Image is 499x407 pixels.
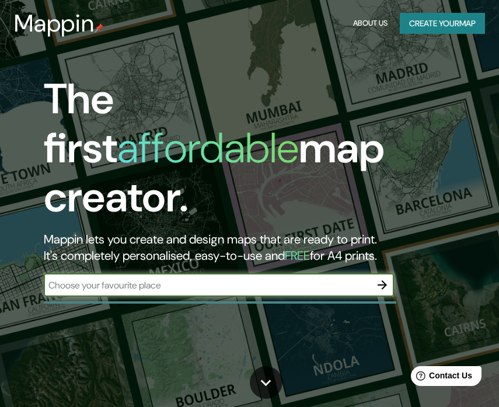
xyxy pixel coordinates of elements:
[14,9,95,37] h3: Mappin
[44,231,443,264] h2: Mappin lets you create and design maps that are ready to print. It's completely personalised, eas...
[95,23,104,33] img: mappin-pin
[395,361,486,394] iframe: Help widget launcher
[350,13,390,34] button: About Us
[44,75,443,231] h1: The first map creator.
[285,248,310,264] h5: FREE
[117,121,299,175] h1: affordable
[44,279,371,292] input: Choose your favourite place
[400,13,485,34] button: Create yourmap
